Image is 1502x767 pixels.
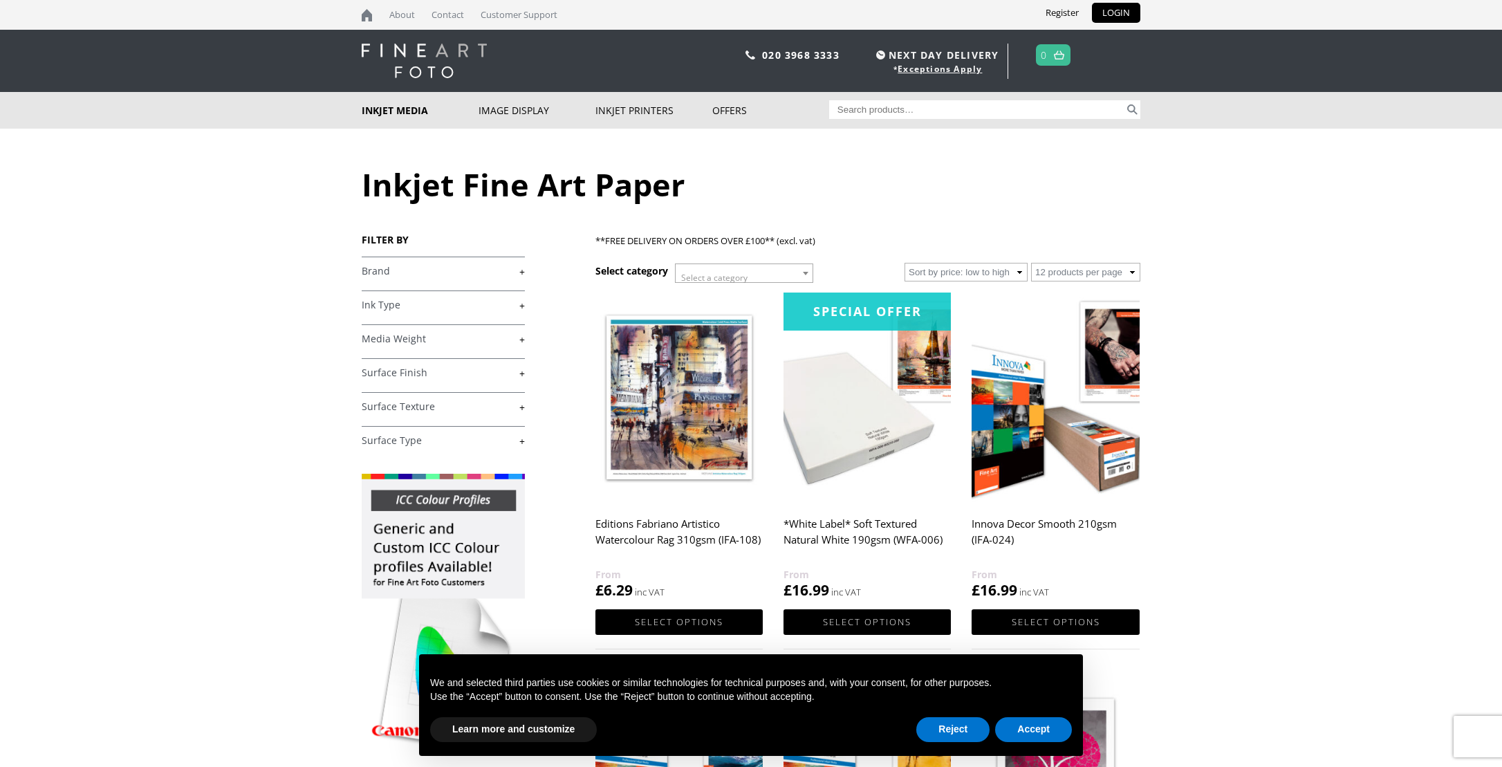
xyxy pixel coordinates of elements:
[430,676,1072,690] p: We and selected third parties use cookies or similar technologies for technical purposes and, wit...
[1054,50,1064,59] img: basket.svg
[430,690,1072,704] p: Use the “Accept” button to consent. Use the “Reject” button to continue without accepting.
[784,580,792,600] span: £
[362,44,487,78] img: logo-white.svg
[972,609,1139,635] a: Select options for “Innova Decor Smooth 210gsm (IFA-024)”
[762,48,840,62] a: 020 3968 3333
[595,264,668,277] h3: Select category
[595,293,763,600] a: Editions Fabriano Artistico Watercolour Rag 310gsm (IFA-108) £6.29
[479,92,595,129] a: Image Display
[362,400,525,414] a: +
[362,290,525,318] h4: Ink Type
[1035,3,1089,23] a: Register
[712,92,829,129] a: Offers
[898,63,982,75] a: Exceptions Apply
[408,643,1094,767] div: Notice
[362,474,525,745] img: promo
[362,163,1140,205] h1: Inkjet Fine Art Paper
[595,92,712,129] a: Inkjet Printers
[972,511,1139,566] h2: Innova Decor Smooth 210gsm (IFA-024)
[784,293,951,600] a: Special Offer*White Label* Soft Textured Natural White 190gsm (WFA-006) £16.99
[430,717,597,742] button: Learn more and customize
[362,392,525,420] h4: Surface Texture
[362,257,525,284] h4: Brand
[362,358,525,386] h4: Surface Finish
[362,434,525,447] a: +
[784,293,951,331] div: Special Offer
[362,333,525,346] a: +
[595,293,763,502] img: Editions Fabriano Artistico Watercolour Rag 310gsm (IFA-108)
[745,50,755,59] img: phone.svg
[972,580,1017,600] bdi: 16.99
[829,100,1125,119] input: Search products…
[595,609,763,635] a: Select options for “Editions Fabriano Artistico Watercolour Rag 310gsm (IFA-108)”
[1041,45,1047,65] a: 0
[595,511,763,566] h2: Editions Fabriano Artistico Watercolour Rag 310gsm (IFA-108)
[995,717,1072,742] button: Accept
[362,265,525,278] a: +
[784,609,951,635] a: Select options for “*White Label* Soft Textured Natural White 190gsm (WFA-006)”
[972,580,980,600] span: £
[873,47,999,63] span: NEXT DAY DELIVERY
[1124,100,1140,119] button: Search
[362,367,525,380] a: +
[784,293,951,502] img: *White Label* Soft Textured Natural White 190gsm (WFA-006)
[362,299,525,312] a: +
[876,50,885,59] img: time.svg
[784,580,829,600] bdi: 16.99
[595,580,604,600] span: £
[784,511,951,566] h2: *White Label* Soft Textured Natural White 190gsm (WFA-006)
[972,293,1139,600] a: Innova Decor Smooth 210gsm (IFA-024) £16.99
[1092,3,1140,23] a: LOGIN
[362,426,525,454] h4: Surface Type
[681,272,748,284] span: Select a category
[916,717,990,742] button: Reject
[905,263,1028,281] select: Shop order
[362,233,525,246] h3: FILTER BY
[595,580,633,600] bdi: 6.29
[972,293,1139,502] img: Innova Decor Smooth 210gsm (IFA-024)
[595,233,1140,249] p: **FREE DELIVERY ON ORDERS OVER £100** (excl. vat)
[362,92,479,129] a: Inkjet Media
[362,324,525,352] h4: Media Weight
